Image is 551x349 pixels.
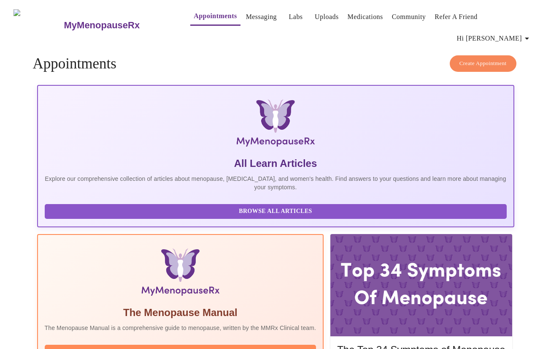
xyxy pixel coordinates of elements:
[243,8,280,25] button: Messaging
[246,11,277,23] a: Messaging
[45,207,509,214] a: Browse All Articles
[45,204,507,219] button: Browse All Articles
[45,324,316,332] p: The Menopause Manual is a comprehensive guide to menopause, written by the MMRx Clinical team.
[63,11,173,40] a: MyMenopauseRx
[53,206,498,217] span: Browse All Articles
[282,8,309,25] button: Labs
[190,8,240,26] button: Appointments
[116,99,435,150] img: MyMenopauseRx Logo
[450,55,516,72] button: Create Appointment
[311,8,342,25] button: Uploads
[45,174,507,191] p: Explore our comprehensive collection of articles about menopause, [MEDICAL_DATA], and women's hea...
[45,306,316,319] h5: The Menopause Manual
[344,8,386,25] button: Medications
[392,11,426,23] a: Community
[194,10,237,22] a: Appointments
[289,11,303,23] a: Labs
[45,157,507,170] h5: All Learn Articles
[459,59,507,68] span: Create Appointment
[14,9,63,41] img: MyMenopauseRx Logo
[64,20,140,31] h3: MyMenopauseRx
[348,11,383,23] a: Medications
[454,30,535,47] button: Hi [PERSON_NAME]
[435,11,478,23] a: Refer a Friend
[88,248,273,299] img: Menopause Manual
[315,11,339,23] a: Uploads
[33,55,519,72] h4: Appointments
[431,8,481,25] button: Refer a Friend
[389,8,429,25] button: Community
[457,33,532,44] span: Hi [PERSON_NAME]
